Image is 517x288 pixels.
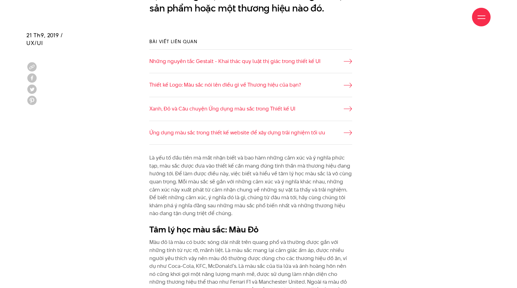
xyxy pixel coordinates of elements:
[149,57,352,65] a: Những nguyên tắc Gestalt - Khai thác quy luật thị giác trong thiết kế UI
[149,81,352,89] a: Thiết kế Logo: Màu sắc nói lên điều gì về Thương hiệu của bạn?
[149,224,259,235] b: Tâm lý học màu sắc: Màu Đỏ
[149,38,352,45] h3: Bài viết liên quan
[149,154,352,218] p: Là yếu tố đầu tiên mà mắt nhận biết và bao hàm những cảm xúc và ý nghĩa phức tạp, màu sắc được đư...
[149,129,352,137] a: Ứng dụng màu sắc trong thiết kế website để xây dựng trải nghiệm tối ưu
[26,31,63,47] span: 21 Th9, 2019 / UX/UI
[149,105,352,113] a: Xanh, Đỏ và Câu chuyện Ứng dụng màu sắc trong Thiết kế UI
